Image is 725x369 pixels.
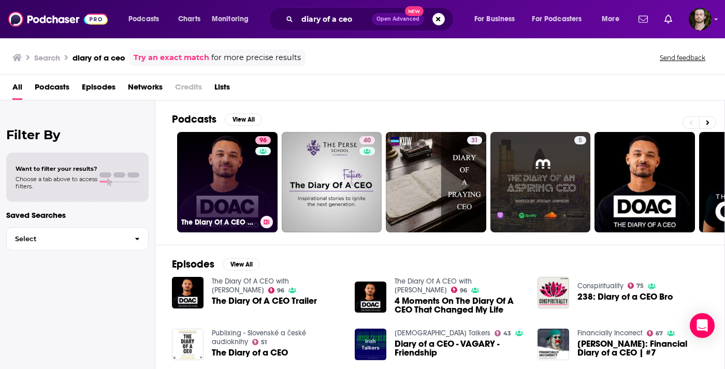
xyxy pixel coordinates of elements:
[205,11,262,27] button: open menu
[602,12,619,26] span: More
[172,258,214,271] h2: Episodes
[16,175,97,190] span: Choose a tab above to access filters.
[395,297,525,314] a: 4 Moments On The Diary Of A CEO That Changed My Life
[212,277,289,294] a: The Diary Of A CEO with Steven Bartlett
[259,136,267,146] span: 96
[214,79,230,100] a: Lists
[577,282,624,290] a: Conspirituality
[212,12,249,26] span: Monitoring
[657,53,708,62] button: Send feedback
[656,331,663,336] span: 67
[121,11,172,27] button: open menu
[395,340,525,357] a: Diary of a CEO - VAGARY - Friendship
[181,218,256,227] h3: The Diary Of A CEO with [PERSON_NAME]
[178,12,200,26] span: Charts
[503,331,511,336] span: 43
[526,11,597,27] button: open menu
[6,227,149,250] button: Select
[359,136,375,144] a: 40
[252,339,267,345] a: 51
[177,132,278,232] a: 96The Diary Of A CEO with [PERSON_NAME]
[495,330,512,336] a: 43
[282,132,382,232] a: 40
[467,136,482,144] a: 31
[578,136,582,146] span: 5
[474,12,515,26] span: For Business
[471,136,478,146] span: 31
[279,7,463,31] div: Search podcasts, credits, & more...
[172,113,216,126] h2: Podcasts
[364,136,371,146] span: 40
[574,136,586,144] a: 5
[395,329,490,337] a: Irish Talkers
[577,340,708,357] span: [PERSON_NAME]: Financial Diary of a CEO | #7
[172,329,204,360] img: The Diary of a CEO
[212,348,288,357] a: The Diary of a CEO
[376,17,419,22] span: Open Advanced
[82,79,115,100] span: Episodes
[134,52,209,64] a: Try an exact match
[395,277,472,294] a: The Diary Of A CEO with Steven Bartlett
[172,258,260,271] a: EpisodesView All
[128,12,159,26] span: Podcasts
[212,329,306,346] a: Publixing - Slovenské a české audioknihy
[538,329,569,360] img: Anna Njoroge: Financial Diary of a CEO | #7
[172,277,204,308] img: The Diary Of A CEO Trailer
[634,10,652,28] a: Show notifications dropdown
[34,53,60,63] h3: Search
[211,52,301,64] span: for more precise results
[577,340,708,357] a: Anna Njoroge: Financial Diary of a CEO | #7
[355,282,386,313] img: 4 Moments On The Diary Of A CEO That Changed My Life
[7,235,126,242] span: Select
[490,132,591,232] a: 5
[212,297,317,305] a: The Diary Of A CEO Trailer
[594,11,632,27] button: open menu
[577,292,673,301] a: 238: Diary of a CEO Bro
[532,12,582,26] span: For Podcasters
[538,277,569,308] img: 238: Diary of a CEO Bro
[172,113,262,126] a: PodcastsView All
[277,288,284,293] span: 96
[223,258,260,271] button: View All
[372,13,424,25] button: Open AdvancedNew
[386,132,486,232] a: 31
[689,8,712,31] button: Show profile menu
[128,79,163,100] span: Networks
[16,165,97,172] span: Want to filter your results?
[690,313,715,338] div: Open Intercom Messenger
[6,210,149,220] p: Saved Searches
[255,136,271,144] a: 96
[355,329,386,360] img: Diary of a CEO - VAGARY - Friendship
[460,288,467,293] span: 96
[8,9,108,29] img: Podchaser - Follow, Share and Rate Podcasts
[660,10,676,28] a: Show notifications dropdown
[12,79,22,100] a: All
[35,79,69,100] a: Podcasts
[577,329,643,337] a: Financially Incorrect
[297,11,372,27] input: Search podcasts, credits, & more...
[628,283,644,289] a: 75
[467,11,528,27] button: open menu
[261,340,267,345] span: 51
[171,11,207,27] a: Charts
[72,53,125,63] h3: diary of a ceo
[647,330,663,336] a: 67
[175,79,202,100] span: Credits
[6,127,149,142] h2: Filter By
[451,287,468,293] a: 96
